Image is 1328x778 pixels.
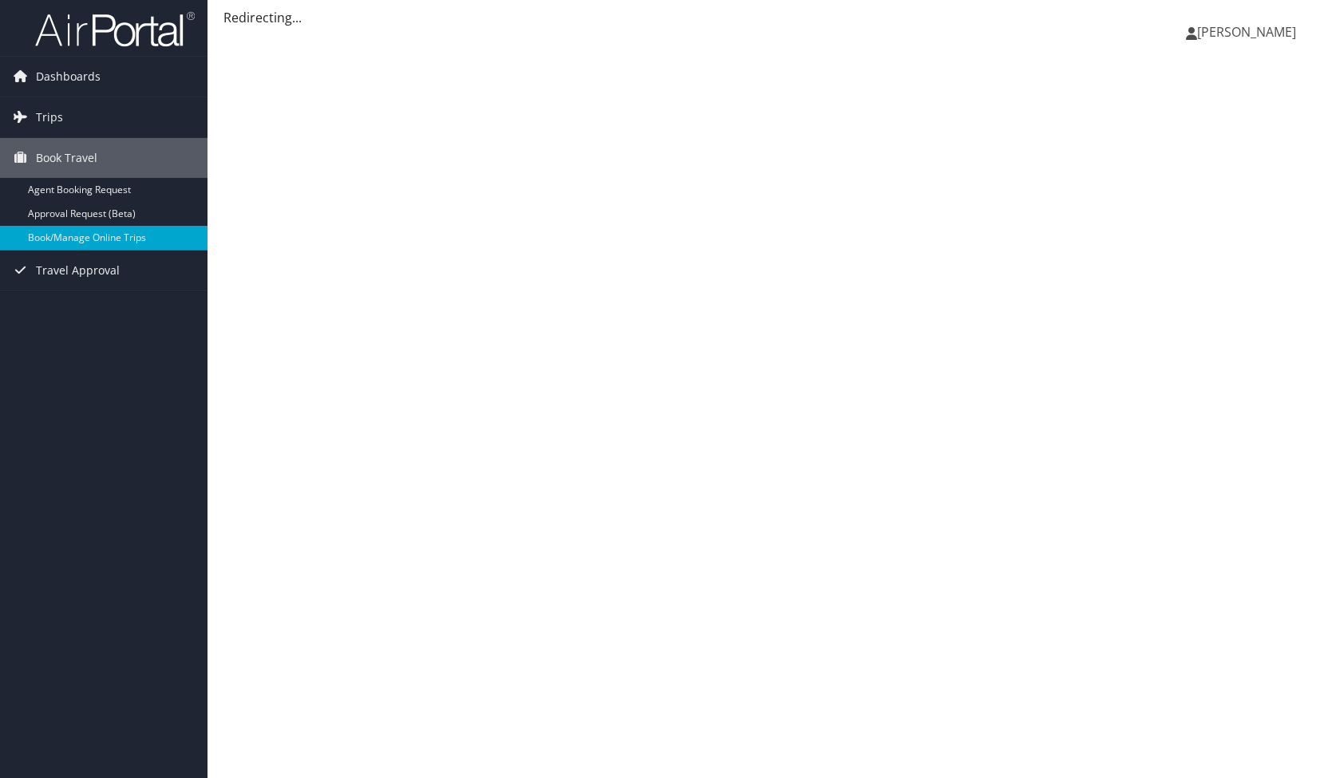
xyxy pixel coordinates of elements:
img: airportal-logo.png [35,10,195,48]
span: Dashboards [36,57,101,97]
div: Redirecting... [223,8,1312,27]
span: Travel Approval [36,251,120,290]
span: Trips [36,97,63,137]
a: [PERSON_NAME] [1186,8,1312,56]
span: [PERSON_NAME] [1197,23,1296,41]
span: Book Travel [36,138,97,178]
